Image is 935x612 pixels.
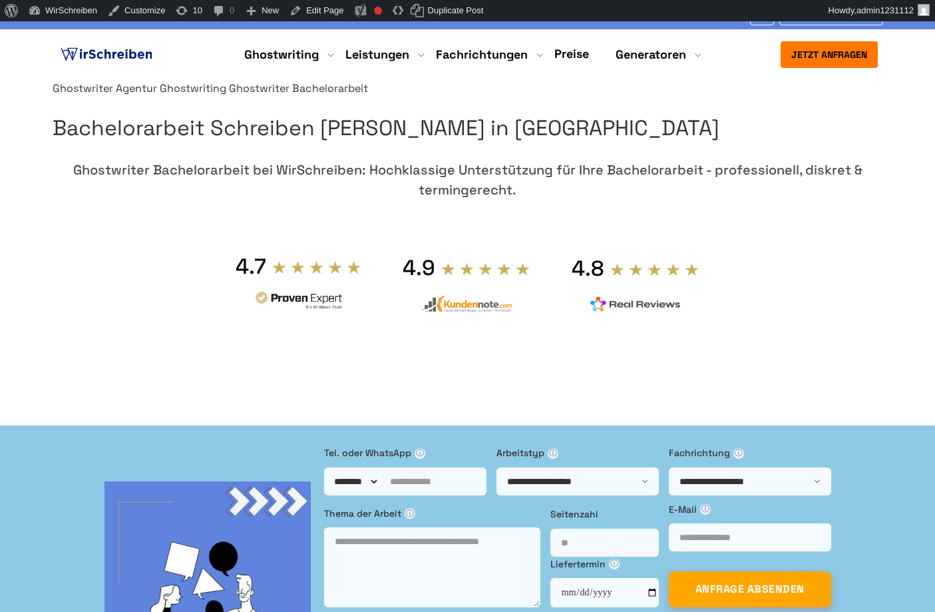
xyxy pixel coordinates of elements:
[700,504,711,515] span: ⓘ
[405,508,415,519] span: ⓘ
[548,448,558,459] span: ⓘ
[53,81,157,95] a: Ghostwriter Agentur
[733,448,744,459] span: ⓘ
[324,446,486,460] label: Tel. oder WhatsApp
[610,262,700,277] img: stars
[53,160,883,200] div: Ghostwriter Bachelorarbeit bei WirSchreiben: Hochklassige Unterstützung für Ihre Bachelorarbeit -...
[436,47,528,63] a: Fachrichtungen
[53,111,883,145] h1: Bachelorarbeit Schreiben [PERSON_NAME] in [GEOGRAPHIC_DATA]
[421,295,512,313] img: kundennote
[669,446,831,460] label: Fachrichtung
[572,255,604,282] div: 4.8
[441,262,531,276] img: stars
[550,557,659,571] label: Liefertermin
[236,253,266,280] div: 4.7
[669,502,831,517] label: E-Mail
[669,571,831,607] button: ANFRAGE ABSENDEN
[345,47,409,63] a: Leistungen
[496,446,659,460] label: Arbeitstyp
[272,260,362,274] img: stars
[415,448,425,459] span: ⓘ
[616,47,686,63] a: Generatoren
[550,507,659,521] label: Seitenzahl
[403,254,435,281] div: 4.9
[781,41,878,68] button: Jetzt anfragen
[58,45,155,65] img: logo ghostwriter-österreich
[229,81,368,95] span: Ghostwriter Bachelorarbeit
[590,296,681,312] img: realreviews
[609,559,620,569] span: ⓘ
[554,46,589,61] a: Preise
[244,47,319,63] a: Ghostwriting
[324,506,540,521] label: Thema der Arbeit
[160,81,226,95] a: Ghostwriting
[856,5,914,15] span: admin1231112
[374,7,382,15] div: Focus keyphrase not set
